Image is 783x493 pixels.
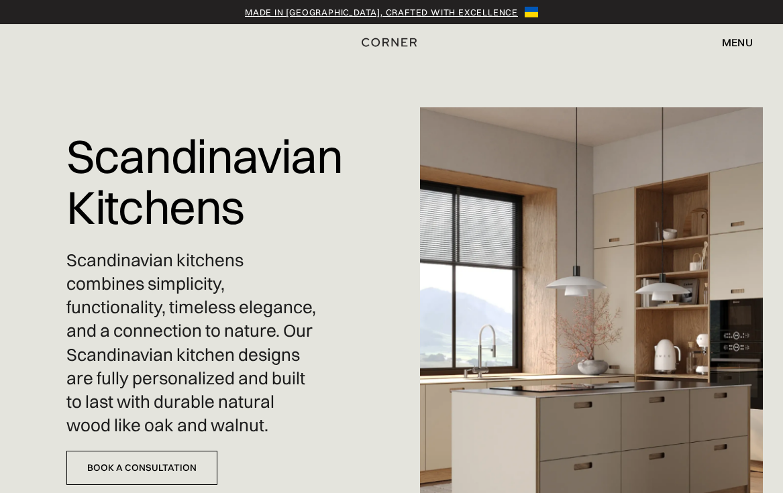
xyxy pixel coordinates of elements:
[709,31,753,54] div: menu
[245,5,518,19] a: Made in [GEOGRAPHIC_DATA], crafted with excellence
[354,34,428,51] a: home
[66,249,317,437] p: Scandinavian kitchens combines simplicity, functionality, timeless elegance, and a connection to ...
[722,37,753,48] div: menu
[66,121,342,242] h1: Scandinavian Kitchens
[66,451,217,485] a: Book a Consultation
